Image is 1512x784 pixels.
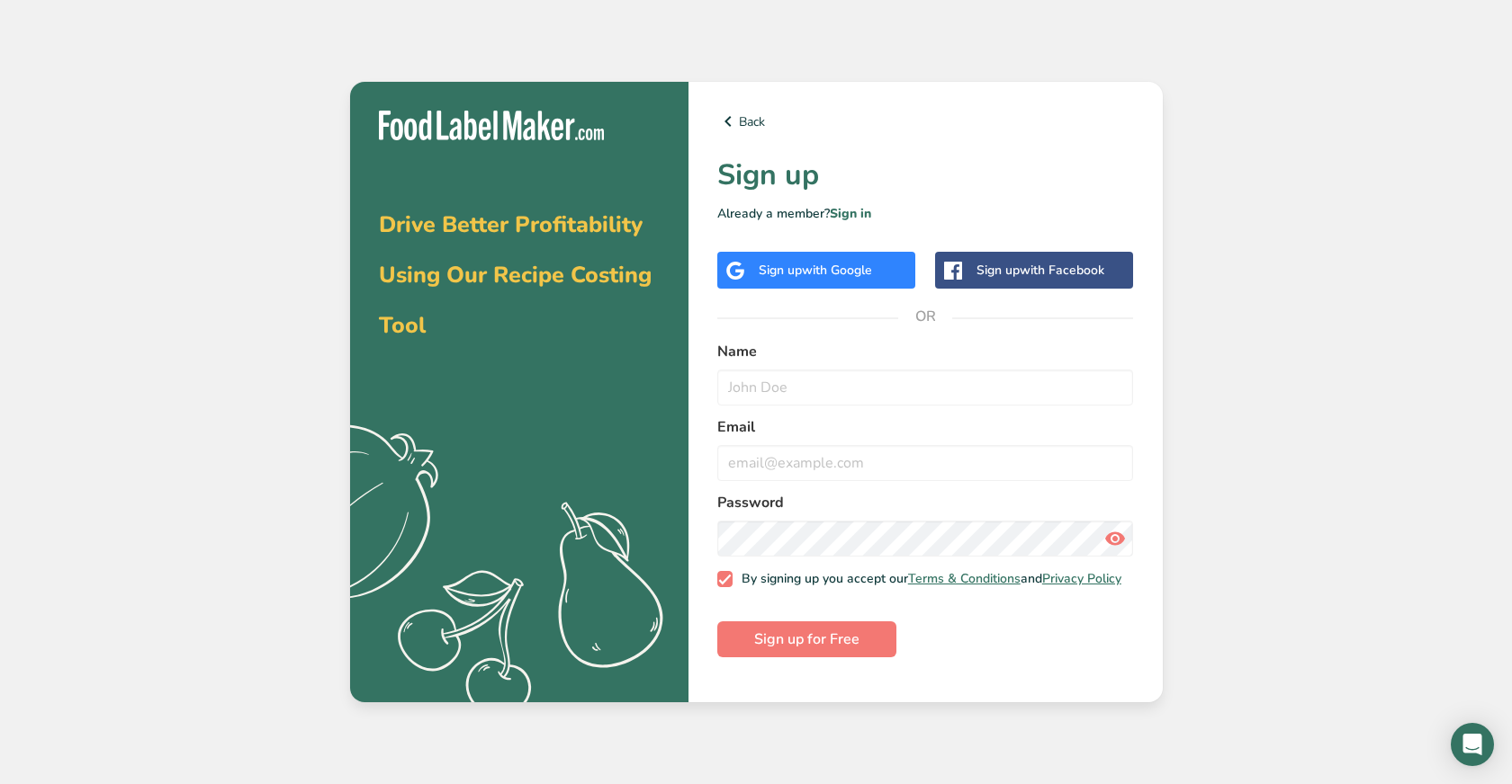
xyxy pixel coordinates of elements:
div: Open Intercom Messenger [1451,723,1494,766]
label: Name [717,341,1134,362]
a: Terms & Conditions [908,570,1021,587]
a: Privacy Policy [1042,570,1121,587]
button: Sign up for Free [717,621,896,657]
img: Food Label Maker [379,111,604,140]
span: Sign up for Free [754,628,859,650]
span: By signing up you accept our and [733,571,1121,587]
input: John Doe [717,370,1134,405]
span: OR [898,290,952,343]
p: Already a member? [717,204,1134,223]
span: Drive Better Profitability Using Our Recipe Costing Tool [379,209,652,341]
label: Email [717,416,1134,438]
div: Sign up [976,261,1104,280]
h1: Sign up [717,154,1134,197]
span: with Facebook [1020,262,1104,279]
label: Password [717,492,1134,513]
span: with Google [802,262,872,279]
a: Sign in [830,205,871,222]
input: email@example.com [717,445,1134,481]
div: Sign up [759,261,872,280]
a: Back [717,111,1134,132]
